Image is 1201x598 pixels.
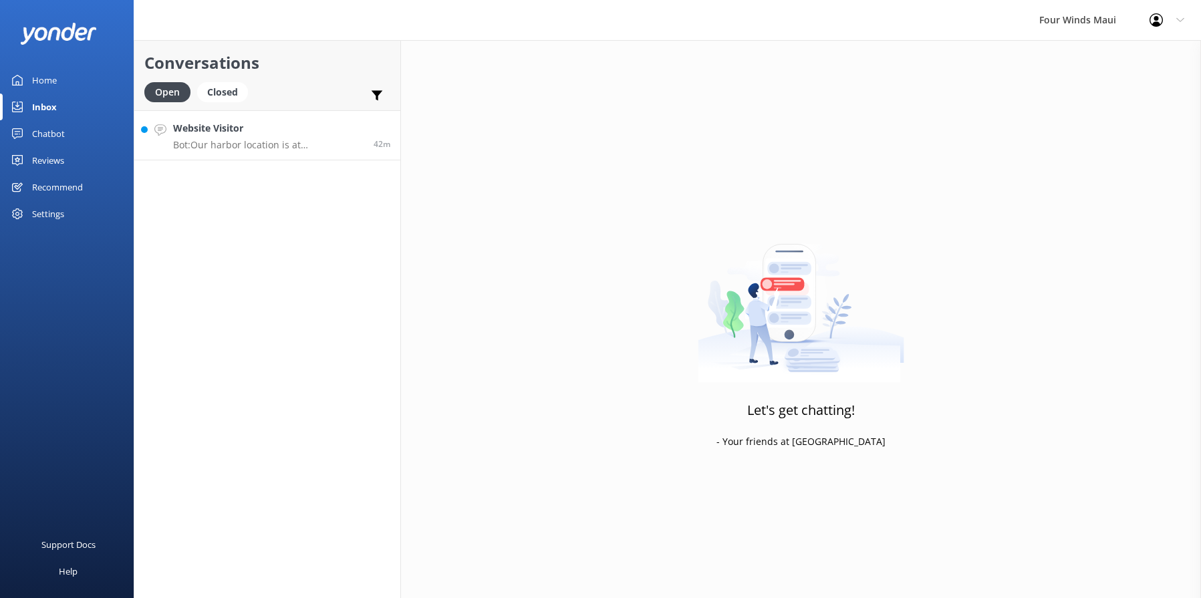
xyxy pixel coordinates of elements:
[747,400,855,421] h3: Let's get chatting!
[59,558,78,585] div: Help
[32,200,64,227] div: Settings
[32,174,83,200] div: Recommend
[173,139,364,151] p: Bot: Our harbor location is at [GEOGRAPHIC_DATA], [GEOGRAPHIC_DATA], [GEOGRAPHIC_DATA] #80, [STRE...
[716,434,886,449] p: - Your friends at [GEOGRAPHIC_DATA]
[144,82,190,102] div: Open
[32,67,57,94] div: Home
[197,82,248,102] div: Closed
[144,50,390,76] h2: Conversations
[197,84,255,99] a: Closed
[173,121,364,136] h4: Website Visitor
[144,84,197,99] a: Open
[32,94,57,120] div: Inbox
[20,23,97,45] img: yonder-white-logo.png
[41,531,96,558] div: Support Docs
[32,120,65,147] div: Chatbot
[32,147,64,174] div: Reviews
[134,110,400,160] a: Website VisitorBot:Our harbor location is at [GEOGRAPHIC_DATA], [GEOGRAPHIC_DATA], [GEOGRAPHIC_DA...
[698,216,904,383] img: artwork of a man stealing a conversation from at giant smartphone
[374,138,390,150] span: Sep 19 2025 10:58am (UTC -10:00) Pacific/Honolulu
